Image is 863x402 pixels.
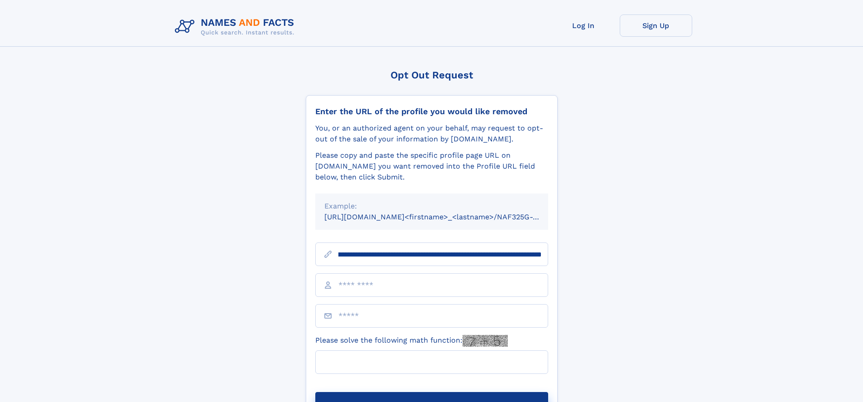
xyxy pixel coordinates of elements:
[324,201,539,212] div: Example:
[315,107,548,116] div: Enter the URL of the profile you would like removed
[324,213,565,221] small: [URL][DOMAIN_NAME]<firstname>_<lastname>/NAF325G-xxxxxxxx
[171,15,302,39] img: Logo Names and Facts
[620,15,692,37] a: Sign Up
[547,15,620,37] a: Log In
[315,123,548,145] div: You, or an authorized agent on your behalf, may request to opt-out of the sale of your informatio...
[315,150,548,183] div: Please copy and paste the specific profile page URL on [DOMAIN_NAME] you want removed into the Pr...
[306,69,558,81] div: Opt Out Request
[315,335,508,347] label: Please solve the following math function:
